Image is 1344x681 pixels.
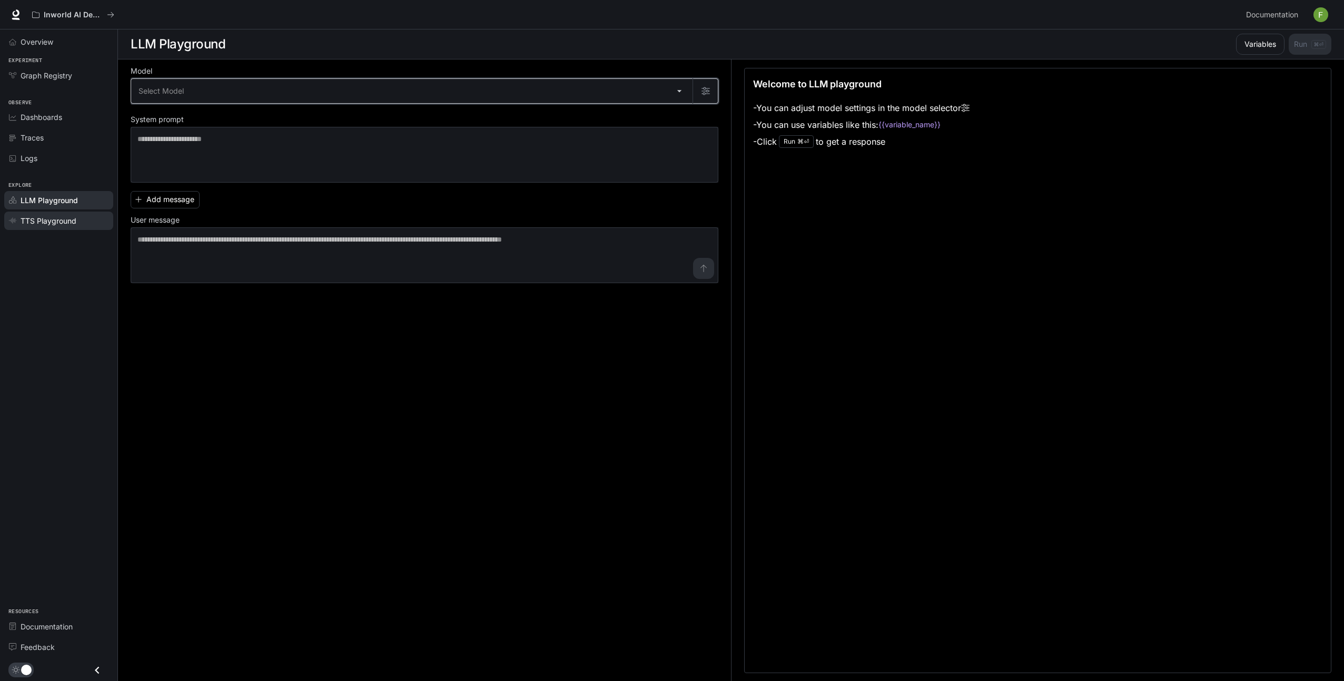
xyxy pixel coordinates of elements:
span: Dark mode toggle [21,664,32,675]
button: User avatar [1310,4,1331,25]
p: System prompt [131,116,184,123]
a: Graph Registry [4,66,113,85]
span: Dashboards [21,112,62,123]
span: Select Model [139,86,184,96]
li: - You can adjust model settings in the model selector [753,99,970,116]
h1: LLM Playground [131,34,225,55]
button: All workspaces [27,4,119,25]
a: Traces [4,128,113,147]
span: Graph Registry [21,70,72,81]
span: Documentation [1246,8,1298,22]
span: TTS Playground [21,215,76,226]
a: Documentation [1242,4,1306,25]
p: Model [131,67,152,75]
a: LLM Playground [4,191,113,209]
code: {{variable_name}} [878,119,941,130]
a: Overview [4,33,113,51]
button: Add message [131,191,200,208]
div: Run [779,135,814,148]
li: - Click to get a response [753,133,970,150]
span: Feedback [21,642,55,653]
p: Inworld AI Demos [44,11,103,19]
button: Close drawer [85,659,109,681]
a: Dashboards [4,108,113,126]
div: Select Model [131,79,693,103]
a: TTS Playground [4,212,113,230]
a: Logs [4,149,113,167]
span: LLM Playground [21,195,78,206]
span: Traces [21,132,44,143]
span: Overview [21,36,53,47]
p: User message [131,216,180,224]
span: Documentation [21,621,73,632]
a: Documentation [4,617,113,636]
img: User avatar [1313,7,1328,22]
li: - You can use variables like this: [753,116,970,133]
p: Welcome to LLM playground [753,77,882,91]
button: Variables [1236,34,1284,55]
a: Feedback [4,638,113,656]
span: Logs [21,153,37,164]
p: ⌘⏎ [797,138,809,145]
